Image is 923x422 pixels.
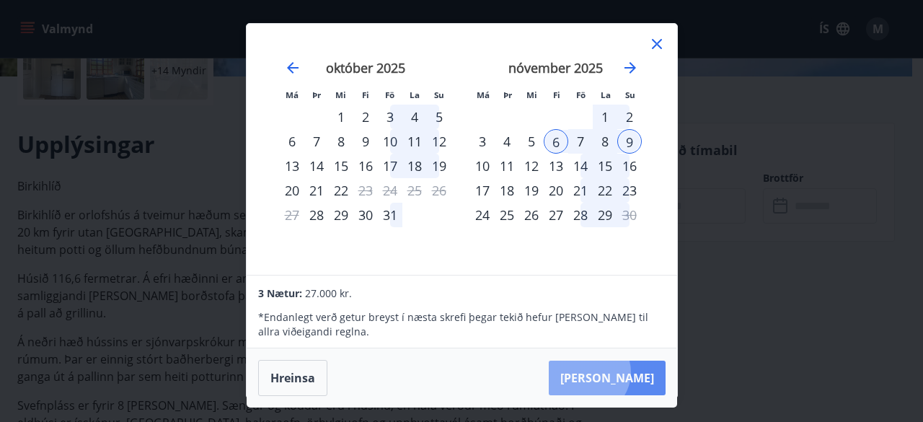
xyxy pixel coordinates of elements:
[519,154,544,178] td: Choose miðvikudagur, 12. nóvember 2025 as your check-in date. It’s available.
[470,154,495,178] td: Choose mánudagur, 10. nóvember 2025 as your check-in date. It’s available.
[353,105,378,129] div: 2
[304,178,329,203] div: 21
[410,89,420,100] small: La
[402,105,427,129] div: 4
[280,129,304,154] div: 6
[280,129,304,154] td: Choose mánudagur, 6. október 2025 as your check-in date. It’s available.
[402,129,427,154] td: Choose laugardagur, 11. október 2025 as your check-in date. It’s available.
[549,361,666,395] button: [PERSON_NAME]
[544,203,568,227] td: Choose fimmtudagur, 27. nóvember 2025 as your check-in date. It’s available.
[304,129,329,154] div: 7
[568,129,593,154] td: Selected. föstudagur, 7. nóvember 2025
[495,203,519,227] div: 25
[335,89,346,100] small: Mi
[402,129,427,154] div: 11
[568,178,593,203] div: 21
[503,89,512,100] small: Þr
[495,154,519,178] td: Choose þriðjudagur, 11. nóvember 2025 as your check-in date. It’s available.
[544,129,568,154] div: 6
[305,286,352,300] span: 27.000 kr.
[427,129,451,154] div: 12
[329,203,353,227] td: Choose miðvikudagur, 29. október 2025 as your check-in date. It’s available.
[625,89,635,100] small: Su
[544,203,568,227] div: 27
[329,178,353,203] td: Choose miðvikudagur, 22. október 2025 as your check-in date. It’s available.
[353,154,378,178] td: Choose fimmtudagur, 16. október 2025 as your check-in date. It’s available.
[402,105,427,129] td: Choose laugardagur, 4. október 2025 as your check-in date. It’s available.
[495,129,519,154] div: 4
[258,360,327,396] button: Hreinsa
[495,178,519,203] td: Choose þriðjudagur, 18. nóvember 2025 as your check-in date. It’s available.
[470,178,495,203] div: 17
[568,203,593,227] div: 28
[329,129,353,154] div: 8
[434,89,444,100] small: Su
[568,203,593,227] td: Choose föstudagur, 28. nóvember 2025 as your check-in date. It’s available.
[329,178,353,203] div: 22
[470,129,495,154] td: Choose mánudagur, 3. nóvember 2025 as your check-in date. It’s available.
[601,89,611,100] small: La
[280,203,304,227] td: Not available. mánudagur, 27. október 2025
[495,178,519,203] div: 18
[508,59,603,76] strong: nóvember 2025
[378,154,402,178] div: 17
[280,178,304,203] td: Choose mánudagur, 20. október 2025 as your check-in date. It’s available.
[519,154,544,178] div: 12
[470,129,495,154] div: 3
[617,178,642,203] div: 23
[477,89,490,100] small: Má
[617,203,642,227] td: Choose sunnudagur, 30. nóvember 2025 as your check-in date. It’s available.
[378,129,402,154] div: 10
[470,203,495,227] div: 24
[353,178,378,203] td: Choose fimmtudagur, 23. október 2025 as your check-in date. It’s available.
[378,105,402,129] div: 3
[519,178,544,203] td: Choose miðvikudagur, 19. nóvember 2025 as your check-in date. It’s available.
[378,129,402,154] td: Choose föstudagur, 10. október 2025 as your check-in date. It’s available.
[519,203,544,227] div: 26
[427,154,451,178] div: 19
[617,203,642,227] div: Aðeins útritun í boði
[280,154,304,178] div: 13
[593,129,617,154] td: Selected. laugardagur, 8. nóvember 2025
[593,105,617,129] td: Choose laugardagur, 1. nóvember 2025 as your check-in date. It’s available.
[519,129,544,154] td: Choose miðvikudagur, 5. nóvember 2025 as your check-in date. It’s available.
[284,59,301,76] div: Move backward to switch to the previous month.
[544,154,568,178] td: Choose fimmtudagur, 13. nóvember 2025 as your check-in date. It’s available.
[427,105,451,129] div: 5
[286,89,299,100] small: Má
[280,178,304,203] div: 20
[258,286,302,300] span: 3 Nætur:
[617,154,642,178] td: Choose sunnudagur, 16. nóvember 2025 as your check-in date. It’s available.
[617,154,642,178] div: 16
[258,310,665,339] p: * Endanlegt verð getur breyst í næsta skrefi þegar tekið hefur [PERSON_NAME] til allra viðeigandi...
[378,203,402,227] div: 31
[568,154,593,178] td: Choose föstudagur, 14. nóvember 2025 as your check-in date. It’s available.
[544,178,568,203] div: 20
[304,129,329,154] td: Choose þriðjudagur, 7. október 2025 as your check-in date. It’s available.
[353,203,378,227] td: Choose fimmtudagur, 30. október 2025 as your check-in date. It’s available.
[304,154,329,178] td: Choose þriðjudagur, 14. október 2025 as your check-in date. It’s available.
[378,203,402,227] td: Choose föstudagur, 31. október 2025 as your check-in date. It’s available.
[470,154,495,178] div: 10
[385,89,394,100] small: Fö
[280,154,304,178] td: Choose mánudagur, 13. október 2025 as your check-in date. It’s available.
[427,105,451,129] td: Choose sunnudagur, 5. október 2025 as your check-in date. It’s available.
[593,203,617,227] div: 29
[329,154,353,178] div: 15
[427,129,451,154] td: Choose sunnudagur, 12. október 2025 as your check-in date. It’s available.
[526,89,537,100] small: Mi
[378,105,402,129] td: Choose föstudagur, 3. október 2025 as your check-in date. It’s available.
[353,129,378,154] td: Choose fimmtudagur, 9. október 2025 as your check-in date. It’s available.
[329,154,353,178] td: Choose miðvikudagur, 15. október 2025 as your check-in date. It’s available.
[544,129,568,154] td: Selected as start date. fimmtudagur, 6. nóvember 2025
[495,129,519,154] td: Choose þriðjudagur, 4. nóvember 2025 as your check-in date. It’s available.
[427,154,451,178] td: Choose sunnudagur, 19. október 2025 as your check-in date. It’s available.
[568,129,593,154] div: 7
[617,129,642,154] td: Selected as end date. sunnudagur, 9. nóvember 2025
[617,105,642,129] td: Choose sunnudagur, 2. nóvember 2025 as your check-in date. It’s available.
[617,178,642,203] td: Choose sunnudagur, 23. nóvember 2025 as your check-in date. It’s available.
[576,89,586,100] small: Fö
[593,203,617,227] td: Choose laugardagur, 29. nóvember 2025 as your check-in date. It’s available.
[593,105,617,129] div: 1
[353,203,378,227] div: 30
